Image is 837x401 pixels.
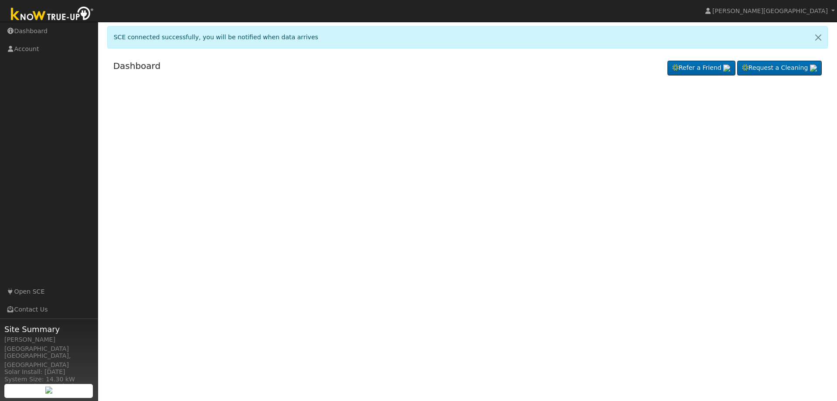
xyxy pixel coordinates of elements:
[667,61,735,75] a: Refer a Friend
[4,375,93,384] div: System Size: 14.30 kW
[4,323,93,335] span: Site Summary
[107,26,828,48] div: SCE connected successfully, you will be notified when data arrives
[4,351,93,370] div: [GEOGRAPHIC_DATA], [GEOGRAPHIC_DATA]
[7,5,98,24] img: Know True-Up
[810,65,817,72] img: retrieve
[712,7,828,14] span: [PERSON_NAME][GEOGRAPHIC_DATA]
[113,61,161,71] a: Dashboard
[4,382,93,391] div: Storage Size: 27.0 kWh
[45,387,52,394] img: retrieve
[737,61,822,75] a: Request a Cleaning
[4,335,93,353] div: [PERSON_NAME][GEOGRAPHIC_DATA]
[723,65,730,72] img: retrieve
[809,27,827,48] a: Close
[4,367,93,377] div: Solar Install: [DATE]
